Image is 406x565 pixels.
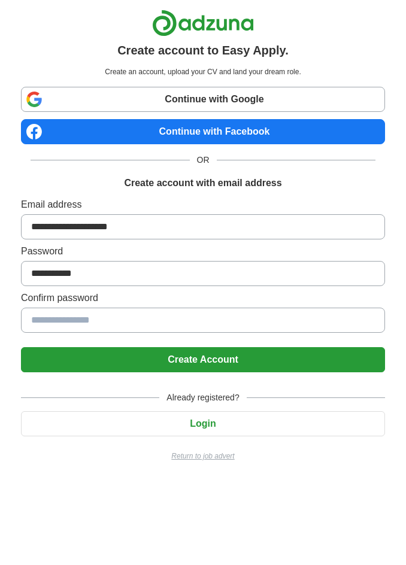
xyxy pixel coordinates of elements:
label: Password [21,244,385,259]
h1: Create account with email address [124,176,281,190]
a: Continue with Google [21,87,385,112]
a: Login [21,418,385,429]
a: Continue with Facebook [21,119,385,144]
span: Already registered? [159,391,246,404]
label: Email address [21,198,385,212]
a: Return to job advert [21,451,385,461]
span: OR [190,154,217,166]
p: Create an account, upload your CV and land your dream role. [23,66,383,77]
button: Create Account [21,347,385,372]
h1: Create account to Easy Apply. [117,41,289,59]
label: Confirm password [21,291,385,305]
img: Adzuna logo [152,10,254,37]
button: Login [21,411,385,436]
